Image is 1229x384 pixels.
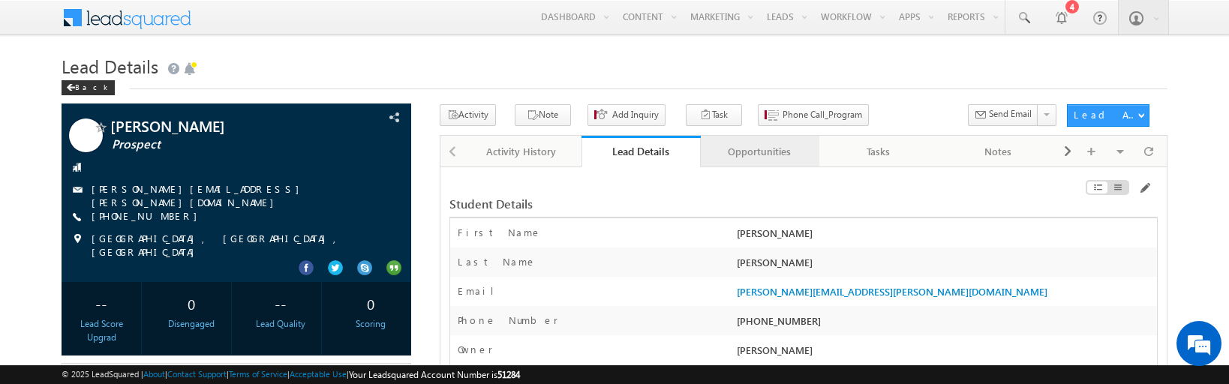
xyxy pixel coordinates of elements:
[155,289,227,317] div: 0
[989,107,1032,121] span: Send Email
[939,136,1058,167] a: Notes
[968,104,1038,126] button: Send Email
[112,137,329,152] span: Prospect
[701,136,820,167] a: Opportunities
[65,289,138,317] div: --
[62,80,115,95] div: Back
[713,142,807,160] div: Opportunities
[62,54,158,78] span: Lead Details
[62,79,122,92] a: Back
[458,255,536,268] label: Last Name
[92,182,307,208] a: [PERSON_NAME][EMAIL_ADDRESS][PERSON_NAME][DOMAIN_NAME]
[449,197,915,211] div: Student Details
[334,289,407,317] div: 0
[462,136,581,167] a: Activity History
[92,232,376,259] span: [GEOGRAPHIC_DATA], [GEOGRAPHIC_DATA], [GEOGRAPHIC_DATA]
[581,136,701,167] a: Lead Details
[155,317,227,331] div: Disengaged
[737,343,813,356] span: [PERSON_NAME]
[474,142,568,160] div: Activity History
[229,369,287,379] a: Terms of Service
[587,104,666,126] button: Add Inquiry
[458,284,506,298] label: Email
[62,367,520,382] span: © 2025 LeadSquared | | | | |
[458,313,558,327] label: Phone Number
[612,108,659,121] span: Add Inquiry
[349,369,520,380] span: Your Leadsquared Account Number is
[1067,104,1149,127] button: Lead Actions
[758,104,869,126] button: Phone Call_Program
[458,343,493,356] label: Owner
[686,104,742,126] button: Task
[290,369,347,379] a: Acceptable Use
[334,317,407,331] div: Scoring
[65,317,138,344] div: Lead Score Upgrad
[458,226,542,239] label: First Name
[440,104,496,126] button: Activity
[497,369,520,380] span: 51284
[733,313,1157,334] div: [PHONE_NUMBER]
[110,118,328,133] span: [PERSON_NAME]
[737,285,1047,298] a: [PERSON_NAME][EMAIL_ADDRESS][PERSON_NAME][DOMAIN_NAME]
[831,142,925,160] div: Tasks
[69,118,103,157] img: Profile photo
[143,369,165,379] a: About
[951,142,1044,160] div: Notes
[245,289,317,317] div: --
[1074,108,1137,121] div: Lead Actions
[167,369,227,379] a: Contact Support
[783,108,862,121] span: Phone Call_Program
[92,209,205,224] span: [PHONE_NUMBER]
[245,317,317,331] div: Lead Quality
[593,144,690,158] div: Lead Details
[515,104,571,126] button: Note
[733,226,1157,247] div: [PERSON_NAME]
[819,136,939,167] a: Tasks
[733,255,1157,276] div: [PERSON_NAME]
